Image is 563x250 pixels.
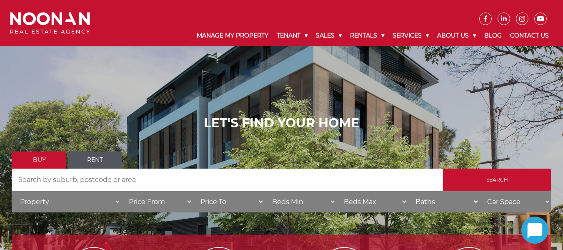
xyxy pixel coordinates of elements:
[433,25,480,46] a: About Us
[12,152,66,169] a: Buy
[443,169,551,191] input: Search
[193,25,273,46] a: Manage My Property
[480,25,506,46] a: Blog
[273,25,312,46] a: Tenant
[10,12,90,34] img: Noonan Real Estate Agency
[506,25,553,46] a: Contact Us
[346,25,388,46] a: Rentals
[12,169,443,191] input: Search by suburb, postcode or area
[12,116,551,131] h1: LET'S FIND YOUR HOME
[388,25,433,46] a: Services
[68,152,122,169] a: Rent
[312,25,346,46] a: Sales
